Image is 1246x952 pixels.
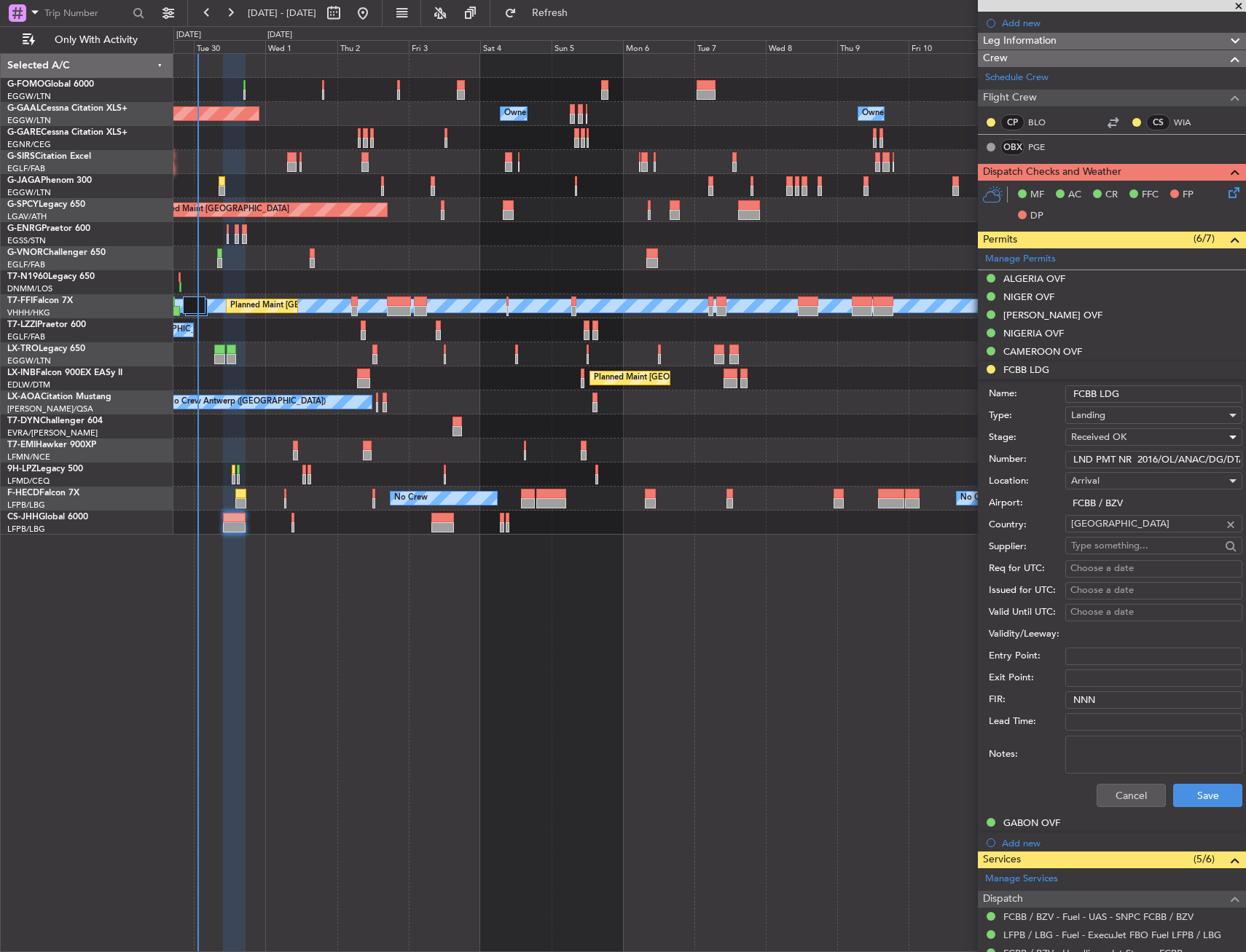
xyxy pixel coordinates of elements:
[7,80,94,89] a: G-FOMOGlobal 6000
[1071,513,1220,535] input: Type something...
[7,272,48,281] span: T7-N1960
[1003,910,1194,923] a: FCBB / BZV - Fuel - UAS - SNPC FCBB / BZV
[7,320,37,329] span: T7-LZZI
[7,404,93,414] a: [PERSON_NAME]/QSA
[44,2,128,24] input: Trip Number
[1194,231,1215,246] span: (6/7)
[989,562,1065,576] label: Req for UTC:
[7,428,98,438] a: EVRA/[PERSON_NAME]
[16,28,158,52] button: Only With Activity
[409,40,480,53] div: Fri 3
[7,163,45,174] a: EGLF/FAB
[1003,327,1064,339] div: NIGERIA OVF
[7,200,85,209] a: G-SPCYLegacy 650
[989,452,1065,467] label: Number:
[983,33,1057,50] span: Leg Information
[7,489,39,497] span: F-HECD
[7,211,47,222] a: LGAV/ATH
[265,40,337,53] div: Wed 1
[7,345,85,353] a: LX-TROLegacy 650
[7,224,90,233] a: G-ENRGPraetor 600
[1030,209,1043,224] span: DP
[1194,851,1215,867] span: (5/6)
[7,441,96,449] a: T7-EMIHawker 900XP
[7,489,79,497] a: F-HECDFalcon 7X
[7,115,51,126] a: EGGW/LTN
[989,430,1065,445] label: Stage:
[7,104,128,113] a: G-GAALCessna Citation XLS+
[552,40,623,53] div: Sun 5
[1003,291,1054,303] div: NIGER OVF
[985,872,1058,886] a: Manage Services
[983,891,1023,908] span: Dispatch
[623,40,694,53] div: Mon 6
[7,513,39,522] span: CS-JHH
[1000,114,1024,130] div: CP
[1146,114,1170,130] div: CS
[7,224,42,233] span: G-ENRG
[394,487,428,509] div: No Crew
[989,387,1065,401] label: Name:
[983,50,1008,67] span: Crew
[7,417,40,425] span: T7-DYN
[1065,691,1242,709] input: NNN
[230,295,460,317] div: Planned Maint [GEOGRAPHIC_DATA] ([GEOGRAPHIC_DATA])
[1003,345,1082,358] div: CAMEROON OVF
[7,296,33,305] span: T7-FFI
[1028,141,1061,154] a: PGE
[985,71,1049,85] a: Schedule Crew
[1174,116,1207,129] a: WIA
[989,496,1065,511] label: Airport:
[7,235,46,246] a: EGSS/STN
[989,409,1065,423] label: Type:
[7,345,39,353] span: LX-TRO
[989,715,1065,729] label: Lead Time:
[7,187,51,198] a: EGGW/LTN
[1070,583,1237,598] div: Choose a date
[862,103,887,125] div: Owner
[7,248,106,257] a: G-VNORChallenger 650
[7,513,88,522] a: CS-JHHGlobal 6000
[7,441,36,449] span: T7-EMI
[7,331,45,342] a: EGLF/FAB
[7,417,103,425] a: T7-DYNChallenger 604
[989,474,1065,489] label: Location:
[1003,929,1221,941] a: LFPB / LBG - Fuel - ExecuJet FBO Fuel LFPB / LBG
[7,393,41,401] span: LX-AOA
[989,605,1065,620] label: Valid Until UTC:
[7,176,92,185] a: G-JAGAPhenom 300
[960,487,994,509] div: No Crew
[1071,409,1105,422] span: Landing
[1003,272,1065,285] div: ALGERIA OVF
[7,248,43,257] span: G-VNOR
[7,524,45,535] a: LFPB/LBG
[989,518,1065,532] label: Country:
[1173,784,1242,807] button: Save
[168,391,326,413] div: No Crew Antwerp ([GEOGRAPHIC_DATA])
[1028,116,1061,129] a: BLO
[1071,474,1100,487] span: Arrival
[7,104,41,113] span: G-GAAL
[7,500,45,511] a: LFPB/LBG
[7,452,50,463] a: LFMN/NCE
[983,90,1037,106] span: Flight Crew
[7,393,111,401] a: LX-AOACitation Mustang
[7,152,35,161] span: G-SIRS
[248,7,316,20] span: [DATE] - [DATE]
[989,583,1065,598] label: Issued for UTC:
[1000,139,1024,155] div: OBX
[909,40,980,53] div: Fri 10
[7,91,51,102] a: EGGW/LTN
[7,296,73,305] a: T7-FFIFalcon 7X
[7,320,86,329] a: T7-LZZIPraetor 600
[1068,188,1081,202] span: AC
[766,40,837,53] div: Wed 8
[694,40,766,53] div: Tue 7
[983,232,1017,248] span: Permits
[194,40,265,53] div: Tue 30
[7,283,52,294] a: DNMM/LOS
[1142,188,1159,202] span: FFC
[267,29,292,42] div: [DATE]
[7,152,91,161] a: G-SIRSCitation Excel
[989,627,1065,642] label: Validity/Leeway:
